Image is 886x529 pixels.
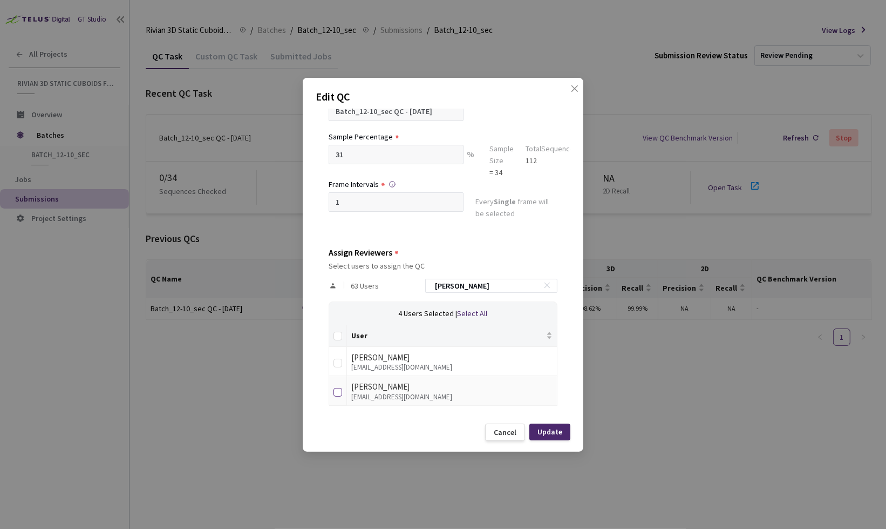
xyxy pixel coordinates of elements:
div: = 34 [489,166,514,178]
span: Select All [458,309,488,318]
input: Search [428,279,543,292]
div: Update [537,427,562,436]
strong: Single [494,197,516,206]
button: Close [560,84,577,102]
span: 4 Users Selected | [399,309,458,318]
input: Enter frame interval [329,192,464,212]
span: close [570,84,579,115]
th: User [347,325,557,347]
div: [EMAIL_ADDRESS][DOMAIN_NAME] [351,364,553,371]
div: Sample Size [489,143,514,166]
span: User [351,331,544,340]
div: Sample Percentage [329,131,393,143]
input: e.g. 10 [329,145,464,164]
div: Cancel [494,428,516,437]
p: Edit QC [316,89,570,105]
div: Every frame will be selected [475,196,557,222]
div: Assign Reviewers [329,247,392,257]
div: [EMAIL_ADDRESS][DOMAIN_NAME] [351,393,553,401]
div: Frame Intervals [329,178,379,190]
div: [PERSON_NAME] [351,351,553,364]
div: % [464,145,478,178]
div: Select users to assign the QC [329,262,557,270]
span: 63 Users [351,282,379,290]
div: [PERSON_NAME] [351,380,553,393]
div: 112 [526,155,578,166]
div: Total Sequences [526,143,578,155]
